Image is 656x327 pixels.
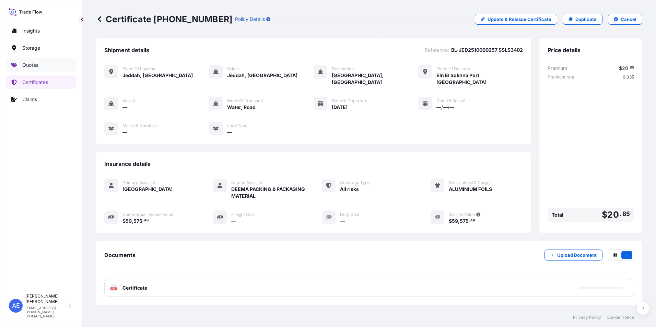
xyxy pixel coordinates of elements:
[6,93,77,106] a: Claims
[470,219,475,222] span: 48
[425,47,449,53] span: Reference :
[557,252,597,258] p: Upload Document
[235,16,265,23] p: Policy Details
[332,66,354,72] span: Destination
[449,219,452,223] span: $
[6,24,77,38] a: Insights
[436,104,454,111] span: —/—/—
[548,47,581,53] span: Price details
[573,315,601,320] a: Privacy Policy
[340,186,359,193] span: All risks
[122,123,157,129] span: Marks & Numbers
[104,160,151,167] span: Insurance details
[620,212,622,216] span: .
[548,65,567,72] span: Premium
[602,210,607,219] span: $
[451,47,523,53] span: BL:JED2510000257 SSLS3402
[22,45,40,51] p: Storage
[332,98,367,104] span: Date of Departure
[231,186,305,199] span: DEEMA PACKING & PACKAGING MATERIAL
[104,252,136,258] span: Documents
[122,72,193,79] span: Jeddah, [GEOGRAPHIC_DATA]
[122,219,126,223] span: $
[607,315,634,320] a: Cookie Notice
[607,210,619,219] span: 20
[449,186,492,193] span: ALUMINIUM FOILS
[22,79,48,86] p: Certificates
[227,98,263,104] span: Mode of Transport
[332,104,348,111] span: [DATE]
[122,129,127,136] span: —
[629,66,630,69] span: .
[96,14,232,25] p: Certificate [PHONE_NUMBER]
[227,123,247,129] span: Load Type
[227,129,232,136] span: —
[231,212,255,217] span: Freight Cost
[575,16,597,23] p: Duplicate
[608,14,642,25] button: Cancel
[340,212,359,217] span: Duty Cost
[126,219,132,223] span: 59
[25,306,68,318] p: [EMAIL_ADDRESS][PERSON_NAME][DOMAIN_NAME]
[622,66,628,71] span: 20
[22,27,40,34] p: Insights
[122,98,135,104] span: Vessel
[25,293,68,304] p: [PERSON_NAME] [PERSON_NAME]
[143,219,144,222] span: .
[488,16,551,23] p: Update & Reissue Certificate
[227,66,239,72] span: Origin
[436,72,523,86] span: Ein El Sokhna Port, [GEOGRAPHIC_DATA]
[449,180,490,185] span: Description Of Cargo
[231,218,236,225] span: —
[630,66,634,69] span: 85
[469,219,470,222] span: .
[563,14,602,25] a: Duplicate
[6,58,77,72] a: Quotes
[6,75,77,89] a: Certificates
[122,186,173,193] span: [GEOGRAPHIC_DATA]
[623,74,634,80] span: 0.035
[132,219,133,223] span: ,
[552,211,563,218] span: Total
[231,180,262,185] span: Named Assured
[436,98,465,104] span: Date of Arrival
[122,180,155,185] span: Primary Assured
[619,66,622,71] span: $
[104,47,149,53] span: Shipment details
[548,74,574,80] span: Premium rate
[458,219,460,223] span: ,
[340,180,370,185] span: Coverage Type
[475,14,557,25] a: Update & Reissue Certificate
[6,41,77,55] a: Storage
[227,72,297,79] span: Jeddah, [GEOGRAPHIC_DATA]
[332,72,418,86] span: [GEOGRAPHIC_DATA], [GEOGRAPHIC_DATA]
[122,66,155,72] span: Place of Loading
[22,62,38,69] p: Quotes
[436,66,470,72] span: Place of Delivery
[122,284,147,291] span: Certificate
[621,16,636,23] p: Cancel
[22,96,37,103] p: Claims
[112,288,116,290] text: PDF
[452,219,458,223] span: 59
[460,219,469,223] span: 575
[133,219,142,223] span: 575
[449,212,475,217] span: Insured Value
[144,219,149,222] span: 48
[12,302,20,309] span: AE
[122,212,173,217] span: Commercial Invoice Value
[227,104,256,111] span: Water, Road
[622,212,630,216] span: 85
[544,250,602,261] button: Upload Document
[122,104,127,111] span: —
[340,218,345,225] span: —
